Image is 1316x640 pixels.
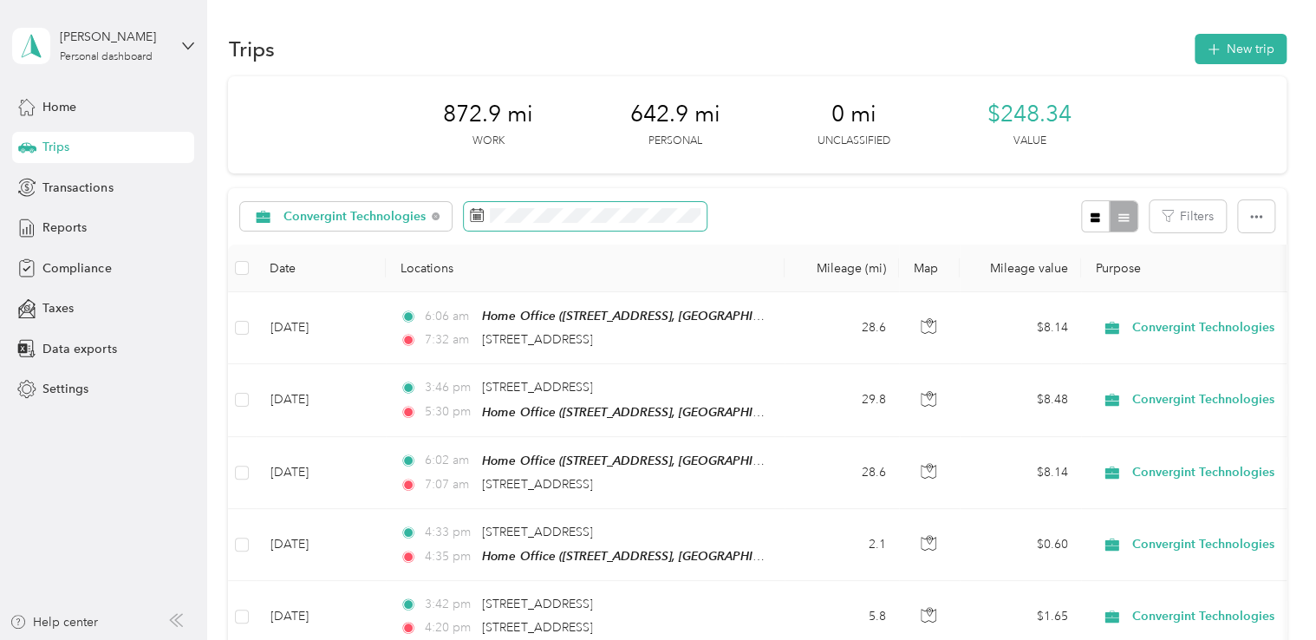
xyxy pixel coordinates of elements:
span: [STREET_ADDRESS] [482,332,592,347]
td: 28.6 [785,437,899,509]
span: Convergint Technologies [1132,535,1291,554]
span: 4:33 pm [425,523,474,542]
span: Home Office ([STREET_ADDRESS], [GEOGRAPHIC_DATA], [US_STATE]) [482,405,870,420]
p: Personal [648,134,702,149]
div: Personal dashboard [60,52,153,62]
th: Map [899,245,960,292]
span: 4:35 pm [425,547,474,566]
span: 6:02 am [425,451,474,470]
span: Reports [42,219,87,237]
span: [STREET_ADDRESS] [482,597,592,611]
span: Trips [42,138,69,156]
div: [PERSON_NAME] [60,28,168,46]
p: Value [1013,134,1046,149]
p: Unclassified [818,134,890,149]
p: Work [472,134,504,149]
td: [DATE] [256,292,386,364]
td: $0.60 [960,509,1081,581]
span: Convergint Technologies [1132,318,1291,337]
span: [STREET_ADDRESS] [482,380,592,395]
span: 0 mi [831,101,876,128]
th: Mileage (mi) [785,245,899,292]
th: Mileage value [960,245,1081,292]
td: $8.14 [960,292,1081,364]
iframe: Everlance-gr Chat Button Frame [1219,543,1316,640]
span: 7:32 am [425,330,474,349]
td: 28.6 [785,292,899,364]
span: Home Office ([STREET_ADDRESS], [GEOGRAPHIC_DATA], [US_STATE]) [482,549,870,564]
span: Settings [42,380,88,398]
th: Locations [386,245,785,292]
span: 3:42 pm [425,595,474,614]
th: Date [256,245,386,292]
span: $248.34 [987,101,1072,128]
td: [DATE] [256,364,386,436]
span: Convergint Technologies [1132,463,1291,482]
td: $8.14 [960,437,1081,509]
h1: Trips [228,40,274,58]
span: 3:46 pm [425,378,474,397]
td: $8.48 [960,364,1081,436]
span: Home [42,98,76,116]
span: Home Office ([STREET_ADDRESS], [GEOGRAPHIC_DATA], [US_STATE]) [482,309,870,323]
span: 6:06 am [425,307,474,326]
span: Compliance [42,259,111,278]
span: 4:20 pm [425,618,474,637]
span: [STREET_ADDRESS] [482,477,592,492]
span: Home Office ([STREET_ADDRESS], [GEOGRAPHIC_DATA], [US_STATE]) [482,454,870,468]
button: Filters [1150,200,1226,232]
td: [DATE] [256,509,386,581]
span: Taxes [42,299,74,317]
span: 5:30 pm [425,402,474,421]
span: 642.9 mi [630,101,720,128]
span: Convergint Technologies [1132,390,1291,409]
span: Data exports [42,340,116,358]
button: Help center [10,613,98,631]
span: [STREET_ADDRESS] [482,525,592,539]
td: [DATE] [256,437,386,509]
span: [STREET_ADDRESS] [482,620,592,635]
span: Convergint Technologies [283,211,427,223]
td: 29.8 [785,364,899,436]
span: Convergint Technologies [1132,607,1291,626]
span: 7:07 am [425,475,474,494]
span: Transactions [42,179,113,197]
button: New trip [1195,34,1287,64]
td: 2.1 [785,509,899,581]
span: 872.9 mi [443,101,533,128]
